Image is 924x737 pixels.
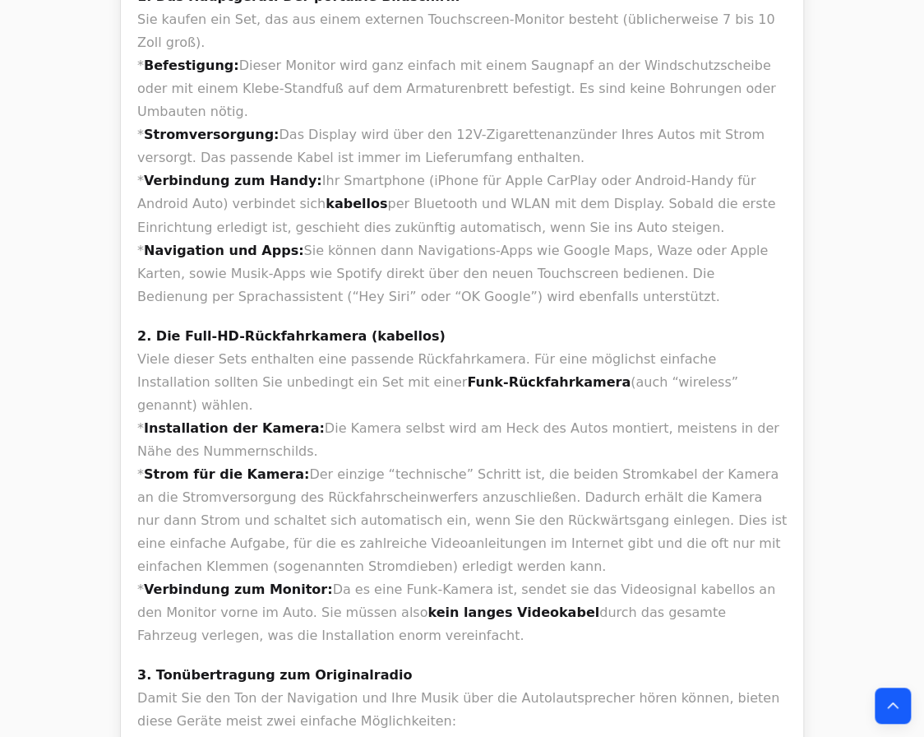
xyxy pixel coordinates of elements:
button: Back to top [875,688,911,724]
strong: kein langes Videokabel [427,604,599,619]
strong: Befestigung: [144,58,239,73]
strong: 2. Die Full-HD-Rückfahrkamera (kabellos) [137,327,446,343]
strong: Strom für die Kamera: [144,466,309,481]
strong: 3. Tonübertragung zum Originalradio [137,666,412,682]
strong: Funk-Rückfahrkamera [467,373,631,389]
strong: Navigation und Apps: [144,242,303,257]
strong: Verbindung zum Handy: [144,173,322,188]
strong: Installation der Kamera: [144,419,325,435]
strong: kabellos [326,196,387,211]
strong: Stromversorgung: [144,127,279,142]
strong: Verbindung zum Monitor: [144,581,333,596]
p: Viele dieser Sets enthalten eine passende Rückfahrkamera. Für eine möglichst einfache Installatio... [137,324,787,647]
